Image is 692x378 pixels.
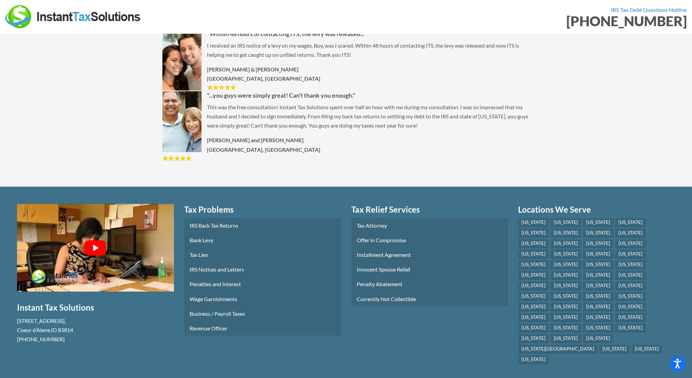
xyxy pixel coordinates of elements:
a: [US_STATE] [550,281,581,290]
a: [US_STATE] [518,313,549,322]
a: [US_STATE] [550,302,581,311]
h5: "Within 48 hours of contacting ITS, the levy was released..." [162,30,530,38]
a: [US_STATE] [615,281,646,290]
span: ID [51,327,57,333]
div: , , [17,316,174,344]
a: [US_STATE] [583,229,613,237]
a: [US_STATE] [615,239,646,248]
a: Tax Lien [184,247,341,262]
span: [STREET_ADDRESS] [17,317,65,324]
a: [US_STATE] [518,324,549,332]
strong: [GEOGRAPHIC_DATA], [GEOGRAPHIC_DATA] [207,75,320,82]
a: IRS Notices and Letters [184,262,341,277]
img: Armando & Sofia M. [162,30,202,91]
a: [US_STATE] [583,260,613,269]
a: Innocent Spouse Relief [351,262,508,277]
a: [US_STATE] [583,239,613,248]
a: [US_STATE] [583,324,613,332]
a: [US_STATE] [550,324,581,332]
a: [US_STATE] [615,218,646,227]
a: [US_STATE] [615,292,646,301]
strong: IRS Tax Debt Questions Hotline [611,6,687,13]
a: [US_STATE] [518,239,549,248]
h5: "...you guys were simply great! Can't thank you enough." [162,91,530,100]
a: [US_STATE] [599,345,630,354]
p: This was the free consultation! Instant Tax Solutions spent over half an hour with me during my c... [162,102,530,130]
span: 83814 [58,327,73,333]
a: [US_STATE] [615,313,646,322]
a: [US_STATE] [550,334,581,343]
img: Instant Tax Solutions Logo [5,5,141,28]
a: [US_STATE] [583,281,613,290]
a: [US_STATE] [550,271,581,280]
a: [US_STATE] [583,292,613,301]
a: Offer in Compromise [351,233,508,247]
a: [US_STATE] [583,250,613,259]
a: [US_STATE] [550,250,581,259]
img: Stars [162,155,191,162]
a: Penalty Abatement [351,277,508,291]
strong: [GEOGRAPHIC_DATA], [GEOGRAPHIC_DATA] [207,146,320,153]
strong: [PERSON_NAME] & [PERSON_NAME] [207,66,299,72]
a: [US_STATE] [583,218,613,227]
button: Play Youtube video [17,204,174,292]
a: [US_STATE] [550,229,581,237]
a: Installment Agreement [351,247,508,262]
a: [US_STATE] [550,218,581,227]
a: [US_STATE] [518,260,549,269]
a: [US_STATE] [518,218,549,227]
a: Business / Payroll Taxes [184,306,341,321]
a: [US_STATE] [615,250,646,259]
a: Tax Relief Services [351,204,508,215]
a: [US_STATE] [518,281,549,290]
a: [US_STATE] [518,250,549,259]
a: Locations We Serve [518,204,675,215]
a: [US_STATE] [583,302,613,311]
a: Bank Levy [184,233,341,247]
a: [US_STATE] [550,292,581,301]
a: Revenue Officer [184,321,341,335]
a: [US_STATE] [518,355,549,364]
a: Wage Garnishments [184,292,341,306]
a: Penalties and Interest [184,277,341,291]
span: Coeur d’Alene [17,327,50,333]
a: Tax Problems [184,204,341,215]
strong: [PERSON_NAME] and [PERSON_NAME] [207,137,304,143]
a: [US_STATE] [615,260,646,269]
a: [US_STATE] [518,229,549,237]
a: Instant Tax Solutions Logo [5,13,141,19]
span: [PHONE_NUMBER] [17,336,65,342]
a: [US_STATE] [550,239,581,248]
a: [US_STATE] [550,313,581,322]
a: [US_STATE] [518,271,549,280]
a: [US_STATE] [583,271,613,280]
a: [US_STATE] [615,302,646,311]
h4: Instant Tax Solutions [17,302,174,313]
img: Marcia and John K [162,91,202,152]
a: [US_STATE] [518,292,549,301]
a: [US_STATE][GEOGRAPHIC_DATA] [518,345,597,354]
a: IRS Back Tax Returns [184,218,341,233]
a: Tax Attorney [351,218,508,233]
a: [US_STATE] [550,260,581,269]
a: [US_STATE] [615,229,646,237]
div: [PHONE_NUMBER] [351,14,687,28]
a: Currently Not Collectible [351,292,508,306]
a: [US_STATE] [583,334,613,343]
a: [US_STATE] [615,324,646,332]
a: [US_STATE] [518,302,549,311]
p: I received an IRS notice of a levy on my wages. Boy, was I scared. Within 48 hours of contacting ... [162,41,530,59]
a: [US_STATE] [583,313,613,322]
a: [US_STATE] [518,334,549,343]
img: Stars [207,84,236,91]
a: [US_STATE] [615,271,646,280]
a: [US_STATE] [631,345,662,354]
